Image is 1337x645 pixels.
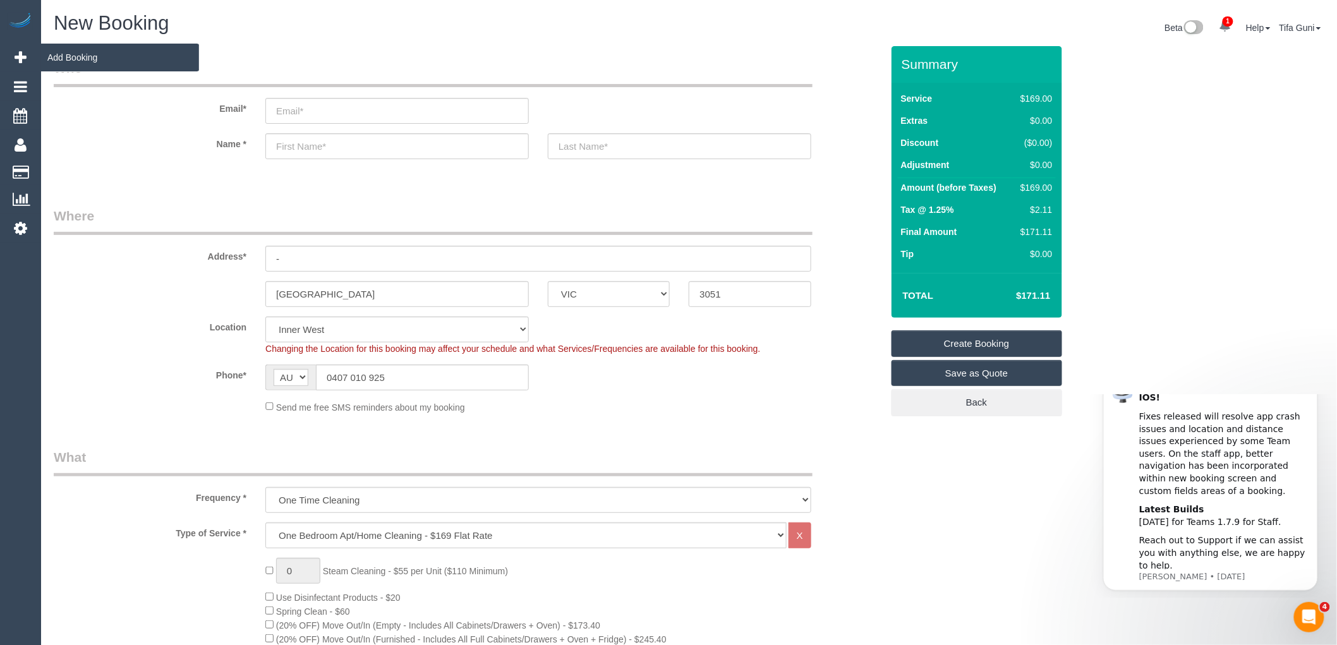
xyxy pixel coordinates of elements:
input: Phone* [316,365,529,390]
label: Type of Service * [44,522,256,540]
div: $171.11 [1015,226,1052,238]
span: Spring Clean - $60 [276,606,350,617]
a: Help [1246,23,1271,33]
label: Extras [901,114,928,127]
div: ($0.00) [1015,136,1052,149]
a: Save as Quote [892,360,1062,387]
img: Automaid Logo [8,13,33,30]
div: $0.00 [1015,248,1052,260]
label: Final Amount [901,226,957,238]
p: Message from Ellie, sent 1w ago [55,177,224,188]
label: Location [44,316,256,334]
label: Address* [44,246,256,263]
a: Beta [1165,23,1204,33]
label: Discount [901,136,939,149]
span: New Booking [54,12,169,34]
h4: $171.11 [978,291,1050,301]
label: Phone* [44,365,256,382]
input: Post Code* [689,281,811,307]
div: Fixes released will resolve app crash issues and location and distance issues experienced by some... [55,16,224,103]
legend: Where [54,207,813,235]
div: $0.00 [1015,114,1052,127]
legend: Who [54,59,813,87]
img: New interface [1183,20,1204,37]
span: (20% OFF) Move Out/In (Empty - Includes All Cabinets/Drawers + Oven) - $173.40 [276,620,600,630]
div: $2.11 [1015,203,1052,216]
iframe: Intercom notifications message [1084,394,1337,598]
span: Add Booking [41,43,199,72]
div: $169.00 [1015,92,1052,105]
span: 1 [1223,16,1233,27]
h3: Summary [902,57,1056,71]
a: Back [892,389,1062,416]
span: Use Disinfectant Products - $20 [276,593,401,603]
a: 1 [1213,13,1237,40]
span: Steam Cleaning - $55 per Unit ($110 Minimum) [323,566,508,576]
div: $169.00 [1015,181,1052,194]
a: Create Booking [892,330,1062,357]
span: (20% OFF) Move Out/In (Furnished - Includes All Full Cabinets/Drawers + Oven + Fridge) - $245.40 [276,634,667,644]
div: Reach out to Support if we can assist you with anything else, we are happy to help. [55,140,224,178]
div: [DATE] for Teams 1.7.9 for Staff. [55,109,224,134]
a: Tifa Guni [1280,23,1321,33]
input: Email* [265,98,529,124]
label: Amount (before Taxes) [901,181,996,194]
label: Service [901,92,933,105]
div: $0.00 [1015,159,1052,171]
b: Latest Builds [55,110,120,120]
span: Changing the Location for this booking may affect your schedule and what Services/Frequencies are... [265,344,760,354]
iframe: Intercom live chat [1294,602,1324,632]
label: Frequency * [44,487,256,504]
span: 4 [1320,602,1330,612]
label: Name * [44,133,256,150]
strong: Total [903,290,934,301]
input: Suburb* [265,281,529,307]
label: Adjustment [901,159,950,171]
legend: What [54,448,813,476]
label: Tax @ 1.25% [901,203,954,216]
label: Email* [44,98,256,115]
input: First Name* [265,133,529,159]
label: Tip [901,248,914,260]
input: Last Name* [548,133,811,159]
span: Send me free SMS reminders about my booking [276,402,465,412]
